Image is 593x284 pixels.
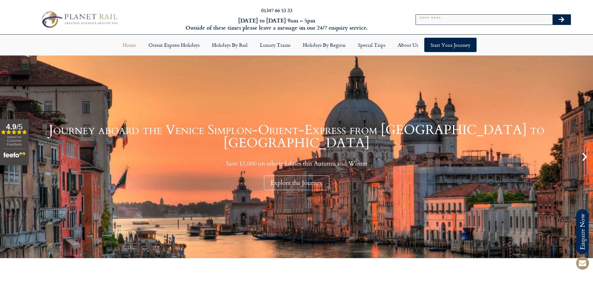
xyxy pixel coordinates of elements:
[392,38,424,52] a: About Us
[142,38,206,52] a: Orient Express Holidays
[206,38,254,52] a: Holidays by Rail
[38,9,120,29] img: Planet Rail Train Holidays Logo
[424,38,477,52] a: Start your Journey
[16,123,577,150] h1: Journey aboard the Venice Simplon-Orient-Express from [GEOGRAPHIC_DATA] to [GEOGRAPHIC_DATA]
[352,38,392,52] a: Special Trips
[16,160,577,167] p: Save £1,000 on selected dates this Autumn and Winter
[3,38,590,52] nav: Menu
[553,15,571,25] button: Search
[116,38,142,52] a: Home
[297,38,352,52] a: Holidays by Region
[254,38,297,52] a: Luxury Trains
[579,152,590,162] div: Next slide
[261,7,292,14] a: 01347 66 53 33
[264,176,329,190] div: Explore the Journey
[160,17,394,31] h6: [DATE] to [DATE] 9am – 5pm Outside of these times please leave a message on our 24/7 enquiry serv...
